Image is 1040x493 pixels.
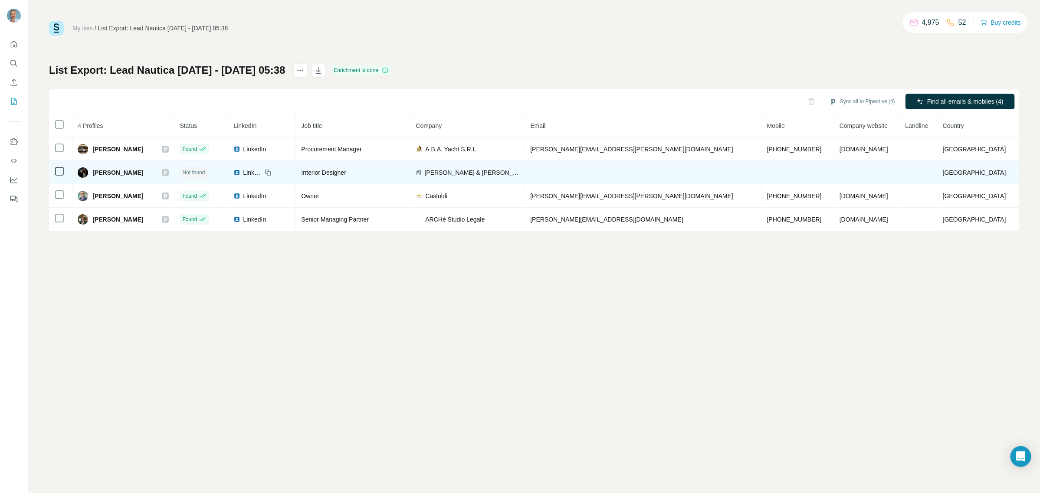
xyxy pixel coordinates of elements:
span: Interior Designer [301,169,346,176]
span: Company website [840,122,888,129]
span: Email [530,122,545,129]
span: Not found [182,169,205,176]
button: Use Surfe on LinkedIn [7,134,21,150]
p: 4,975 [922,17,939,28]
button: Enrich CSV [7,75,21,90]
span: Job title [301,122,322,129]
span: [PHONE_NUMBER] [767,193,822,199]
button: Sync all to Pipedrive (4) [823,95,901,108]
img: LinkedIn logo [233,216,240,223]
span: 4 Profiles [78,122,103,129]
span: [PHONE_NUMBER] [767,146,822,153]
span: [GEOGRAPHIC_DATA] [943,169,1006,176]
div: Open Intercom Messenger [1010,446,1031,467]
button: actions [293,63,307,77]
span: LinkedIn [243,215,266,224]
img: Avatar [78,144,88,154]
button: Feedback [7,191,21,207]
span: Owner [301,193,319,199]
span: [PERSON_NAME] [92,192,143,200]
span: [DOMAIN_NAME] [840,216,888,223]
img: Avatar [7,9,21,23]
img: company-logo [416,216,423,223]
img: company-logo [416,193,423,199]
span: Landline [905,122,928,129]
span: [PERSON_NAME] [92,145,143,153]
span: [PERSON_NAME] [92,168,143,177]
span: [PERSON_NAME] & [PERSON_NAME] [425,168,520,177]
img: Avatar [78,191,88,201]
span: ARCHé Studio Legale [425,215,485,224]
span: [GEOGRAPHIC_DATA] [943,216,1006,223]
span: [PERSON_NAME][EMAIL_ADDRESS][PERSON_NAME][DOMAIN_NAME] [530,193,733,199]
span: A.B.A. Yacht S.R.L. [425,145,478,153]
button: My lists [7,94,21,109]
img: Surfe Logo [49,21,64,36]
span: Status [180,122,197,129]
button: Find all emails & mobiles (4) [905,94,1015,109]
p: 52 [958,17,966,28]
img: LinkedIn logo [233,169,240,176]
button: Buy credits [981,16,1021,29]
span: [DOMAIN_NAME] [840,193,888,199]
span: [DOMAIN_NAME] [840,146,888,153]
img: LinkedIn logo [233,193,240,199]
span: Found [182,215,197,223]
span: LinkedIn [243,168,262,177]
span: [PERSON_NAME] [92,215,143,224]
span: LinkedIn [243,145,266,153]
img: company-logo [416,146,423,153]
span: [PERSON_NAME][EMAIL_ADDRESS][PERSON_NAME][DOMAIN_NAME] [530,146,733,153]
span: LinkedIn [233,122,256,129]
div: Enrichment is done [331,65,392,75]
span: LinkedIn [243,192,266,200]
span: [GEOGRAPHIC_DATA] [943,146,1006,153]
button: Dashboard [7,172,21,188]
span: Found [182,145,197,153]
span: Senior Managing Partner [301,216,369,223]
a: My lists [72,25,93,32]
button: Quick start [7,36,21,52]
div: List Export: Lead Nautica [DATE] - [DATE] 05:38 [98,24,228,33]
span: Mobile [767,122,785,129]
img: LinkedIn logo [233,146,240,153]
span: [GEOGRAPHIC_DATA] [943,193,1006,199]
span: Castoldi [425,192,447,200]
h1: List Export: Lead Nautica [DATE] - [DATE] 05:38 [49,63,285,77]
button: Search [7,56,21,71]
span: Find all emails & mobiles (4) [927,97,1004,106]
span: [PHONE_NUMBER] [767,216,822,223]
span: Country [943,122,964,129]
span: Procurement Manager [301,146,361,153]
span: Company [416,122,442,129]
span: Found [182,192,197,200]
span: [PERSON_NAME][EMAIL_ADDRESS][DOMAIN_NAME] [530,216,683,223]
img: Avatar [78,214,88,225]
button: Use Surfe API [7,153,21,169]
li: / [95,24,96,33]
img: Avatar [78,167,88,178]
